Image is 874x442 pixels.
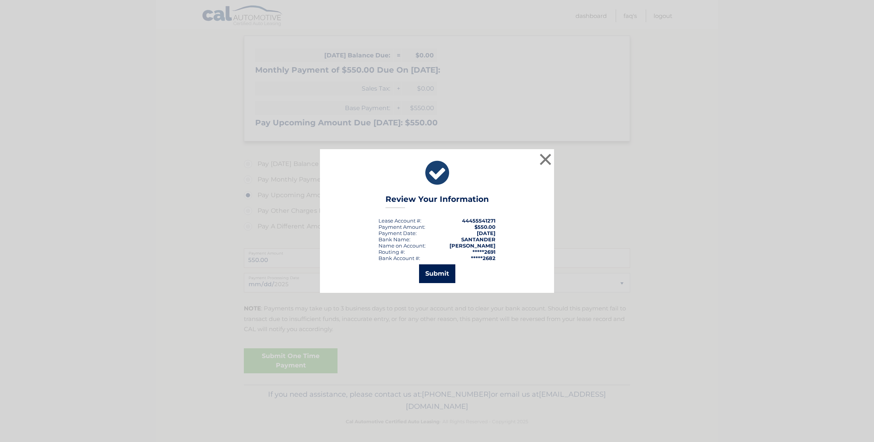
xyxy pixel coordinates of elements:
div: Bank Name: [378,236,410,242]
span: $550.00 [474,224,496,230]
div: Name on Account: [378,242,426,249]
div: Routing #: [378,249,405,255]
div: : [378,230,417,236]
div: Payment Amount: [378,224,425,230]
span: Payment Date [378,230,416,236]
strong: [PERSON_NAME] [449,242,496,249]
strong: 44455541271 [462,217,496,224]
button: Submit [419,264,455,283]
div: Bank Account #: [378,255,420,261]
h3: Review Your Information [385,194,489,208]
strong: SANTANDER [461,236,496,242]
div: Lease Account #: [378,217,421,224]
button: × [538,151,553,167]
span: [DATE] [477,230,496,236]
